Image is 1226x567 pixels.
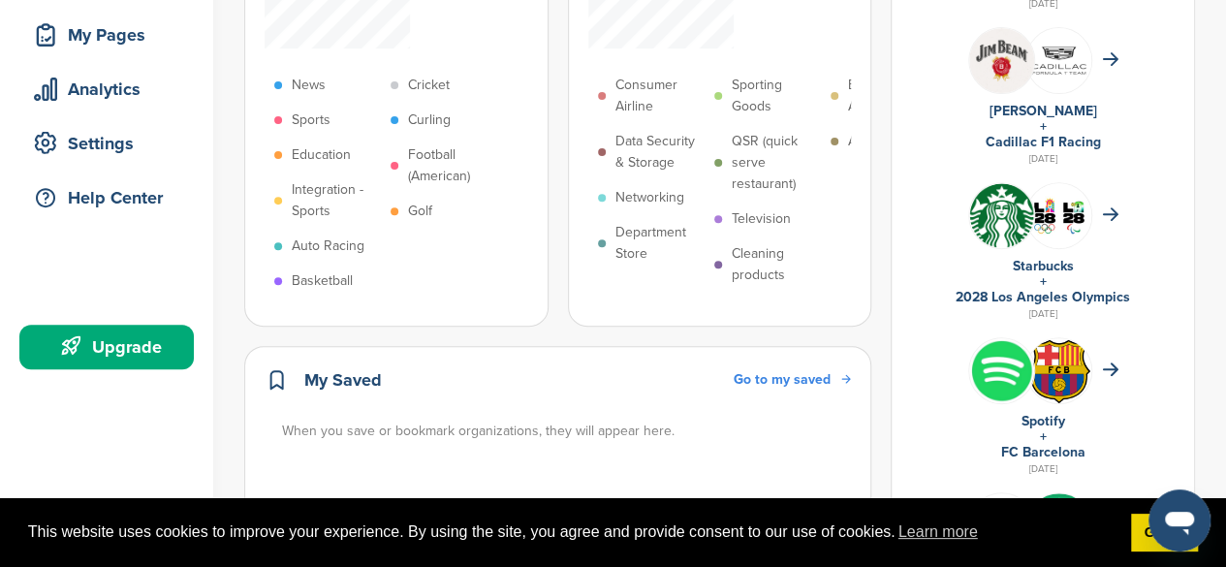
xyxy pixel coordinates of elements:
[1013,258,1074,274] a: Starbucks
[292,110,330,131] p: Sports
[848,75,937,117] p: Bathroom Appliances
[848,131,876,152] p: Auto
[1026,338,1091,404] img: Open uri20141112 64162 1yeofb6?1415809477
[911,150,1175,168] div: [DATE]
[19,13,194,57] a: My Pages
[408,110,451,131] p: Curling
[29,126,194,161] div: Settings
[1131,514,1198,552] a: dismiss cookie message
[732,208,791,230] p: Television
[615,131,705,173] p: Data Security & Storage
[292,179,381,222] p: Integration - Sports
[408,75,450,96] p: Cricket
[29,17,194,52] div: My Pages
[304,366,382,394] h2: My Saved
[911,460,1175,478] div: [DATE]
[19,121,194,166] a: Settings
[956,289,1130,305] a: 2028 Los Angeles Olympics
[19,325,194,369] a: Upgrade
[28,518,1116,547] span: This website uses cookies to improve your experience. By using the site, you agree and provide co...
[986,134,1101,150] a: Cadillac F1 Racing
[19,67,194,111] a: Analytics
[911,305,1175,323] div: [DATE]
[969,338,1034,403] img: Vrpucdn2 400x400
[969,183,1034,248] img: Open uri20141112 50798 1m0bak2
[29,330,194,364] div: Upgrade
[408,144,497,187] p: Football (American)
[732,75,821,117] p: Sporting Goods
[408,201,432,222] p: Golf
[292,75,326,96] p: News
[19,175,194,220] a: Help Center
[29,180,194,215] div: Help Center
[1022,413,1065,429] a: Spotify
[282,421,853,442] div: When you save or bookmark organizations, they will appear here.
[292,236,364,257] p: Auto Racing
[969,28,1034,93] img: Jyyddrmw 400x400
[1148,489,1210,551] iframe: Button to launch messaging window
[615,222,705,265] p: Department Store
[615,187,684,208] p: Networking
[1040,273,1047,290] a: +
[292,270,353,292] p: Basketball
[732,131,821,195] p: QSR (quick serve restaurant)
[1026,28,1091,93] img: Fcgoatp8 400x400
[29,72,194,107] div: Analytics
[732,243,821,286] p: Cleaning products
[1026,493,1091,558] img: Inc kuuz 400x400
[1026,183,1091,248] img: Csrq75nh 400x400
[896,518,981,547] a: learn more about cookies
[733,369,851,391] a: Go to my saved
[1040,118,1047,135] a: +
[615,75,705,117] p: Consumer Airline
[1001,444,1085,460] a: FC Barcelona
[1040,428,1047,445] a: +
[990,103,1097,119] a: [PERSON_NAME]
[733,371,830,388] span: Go to my saved
[292,144,351,166] p: Education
